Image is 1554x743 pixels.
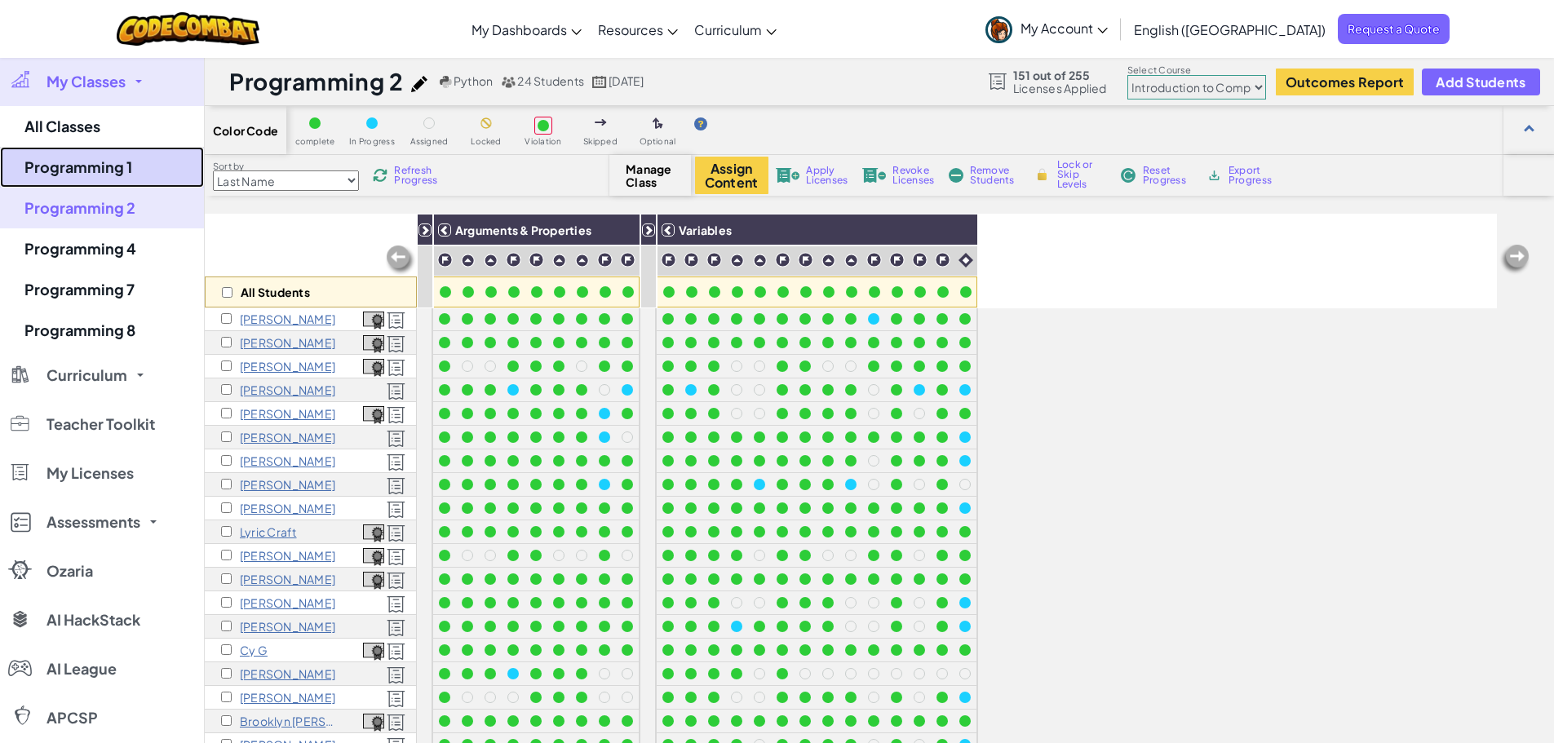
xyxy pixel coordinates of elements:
img: Licensed [387,477,405,495]
span: Resources [598,21,663,38]
img: certificate-icon.png [363,714,384,732]
p: Jason G [240,667,335,680]
img: IconOptionalLevel.svg [653,117,663,130]
p: Williem Balentine [240,383,335,396]
span: Reset Progress [1143,166,1192,185]
a: View Course Completion Certificate [363,333,384,352]
img: Licensed [387,690,405,708]
label: Sort by [213,160,359,173]
button: Assign Content [695,157,768,194]
img: IconChallengeLevel.svg [684,252,699,268]
img: certificate-icon.png [363,572,384,590]
img: CodeCombat logo [117,12,259,46]
a: View Course Completion Certificate [363,356,384,375]
span: My Account [1021,20,1108,37]
span: Locked [471,137,501,146]
img: IconChallengeLevel.svg [775,252,790,268]
p: Adrian Bailey [240,360,335,373]
img: IconRemoveStudents.svg [949,168,963,183]
span: 151 out of 255 [1013,69,1107,82]
span: Refresh Progress [394,166,445,185]
img: certificate-icon.png [363,335,384,353]
a: View Course Completion Certificate [363,309,384,328]
img: certificate-icon.png [363,359,384,377]
img: certificate-icon.png [363,312,384,329]
span: complete [295,137,335,146]
img: IconPracticeLevel.svg [552,254,566,268]
span: Violation [525,137,561,146]
img: Licensed [387,453,405,471]
p: Cy G [240,643,268,657]
span: In Progress [349,137,395,146]
a: Request a Quote [1338,14,1450,44]
p: Madelyn Condrey [240,502,335,515]
img: IconChallengeLevel.svg [597,252,613,268]
h1: Programming 2 [229,66,403,97]
span: Add Students [1436,75,1525,89]
p: Isabella I [240,691,335,704]
span: My Classes [46,74,126,89]
img: Licensed [387,430,405,448]
span: Assessments [46,515,140,529]
a: View Course Completion Certificate [363,711,384,730]
p: Gabriel Earnest [240,596,335,609]
p: Brooklyn McCluskey [240,714,342,728]
span: English ([GEOGRAPHIC_DATA]) [1134,21,1326,38]
img: python.png [440,76,452,88]
span: Teacher Toolkit [46,417,155,431]
p: Taylor Canard [240,478,335,491]
img: Licensed [387,595,405,613]
img: Licensed [387,643,405,661]
img: certificate-icon.png [363,643,384,661]
img: IconIntro.svg [959,253,973,268]
img: Licensed [387,359,405,377]
img: Licensed [387,524,405,542]
span: Optional [640,137,676,146]
img: IconChallengeLevel.svg [798,252,813,268]
img: Licensed [387,501,405,519]
img: MultipleUsers.png [501,76,516,88]
span: 24 Students [517,73,584,88]
a: Outcomes Report [1276,69,1414,95]
img: IconChallengeLevel.svg [912,252,928,268]
img: Licensed [387,383,405,400]
span: AI HackStack [46,613,140,627]
p: Jasper B [240,336,335,349]
img: IconReset.svg [1120,168,1136,183]
img: IconPracticeLevel.svg [844,254,858,268]
span: Curriculum [46,368,127,383]
img: avatar [985,16,1012,43]
img: IconChallengeLevel.svg [437,252,453,268]
p: rylee C [240,454,335,467]
a: My Dashboards [463,7,590,51]
img: Arrow_Left_Inactive.png [384,244,417,276]
img: IconSkippedLevel.svg [595,119,607,126]
a: View Course Completion Certificate [363,640,384,659]
a: English ([GEOGRAPHIC_DATA]) [1126,7,1334,51]
span: My Dashboards [472,21,567,38]
a: View Course Completion Certificate [363,404,384,422]
p: Jessalyn Duncan [240,573,335,586]
img: calendar.svg [592,76,607,88]
span: Assigned [410,137,449,146]
img: IconChallengeLevel.svg [529,252,544,268]
img: IconChallengeLevel.svg [506,252,521,268]
span: My Licenses [46,466,134,480]
img: Licensed [387,312,405,329]
span: Variables [679,223,732,237]
img: IconPracticeLevel.svg [730,254,744,268]
img: IconPracticeLevel.svg [575,254,589,268]
a: My Account [977,3,1116,55]
p: Michael Alexander [240,312,335,325]
img: IconReload.svg [370,165,390,185]
img: IconPracticeLevel.svg [821,254,835,268]
span: Manage Class [626,162,674,188]
img: IconLicenseRevoke.svg [862,168,887,183]
p: Braelynn Brewer [240,431,335,444]
img: IconChallengeLevel.svg [706,252,722,268]
span: Arguments & Properties [455,223,591,237]
img: IconChallengeLevel.svg [661,252,676,268]
img: IconChallengeLevel.svg [620,252,635,268]
img: certificate-icon.png [363,406,384,424]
